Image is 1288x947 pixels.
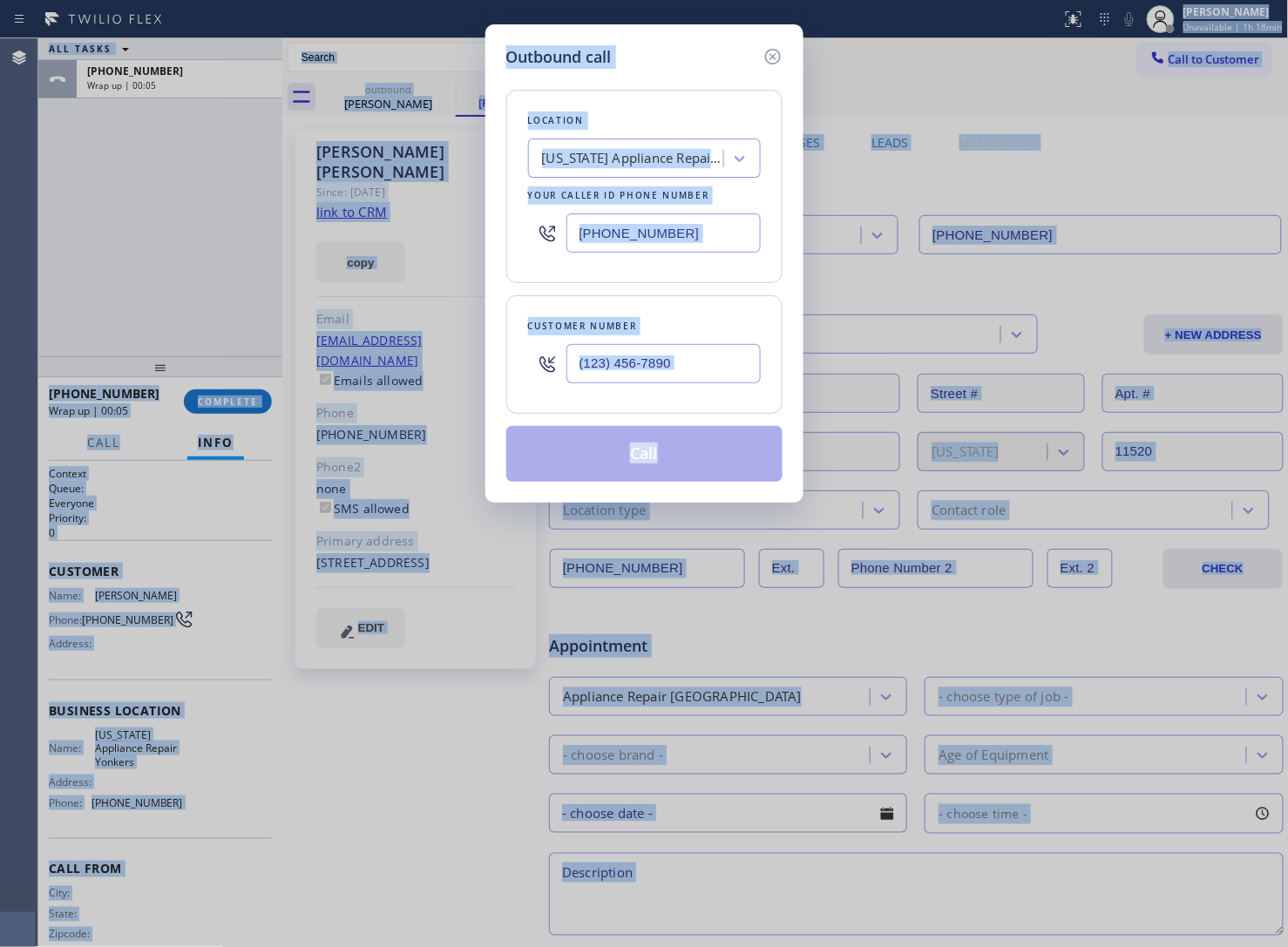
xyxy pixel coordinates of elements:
input: (123) 456-7890 [566,344,761,383]
div: Customer number [528,317,761,335]
h5: Outbound call [506,45,612,69]
div: [US_STATE] Appliance Repair Yonkers [542,149,725,169]
input: (123) 456-7890 [566,213,761,253]
button: Call [506,426,783,482]
div: Your caller id phone number [528,186,761,205]
div: Location [528,112,761,130]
